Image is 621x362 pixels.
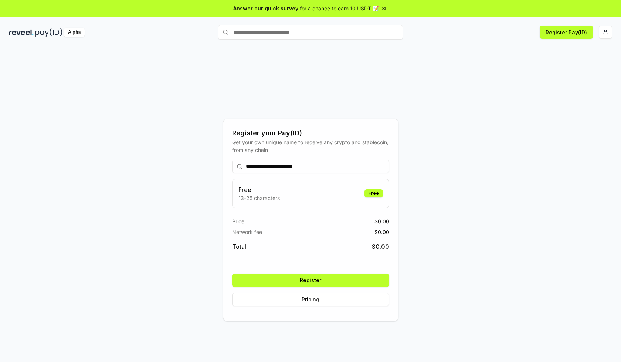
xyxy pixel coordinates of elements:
span: $ 0.00 [374,217,389,225]
div: Alpha [64,28,85,37]
button: Register [232,274,389,287]
span: Network fee [232,228,262,236]
img: pay_id [35,28,62,37]
span: $ 0.00 [372,242,389,251]
button: Pricing [232,293,389,306]
div: Register your Pay(ID) [232,128,389,138]
span: Total [232,242,246,251]
h3: Free [238,185,280,194]
span: $ 0.00 [374,228,389,236]
span: Answer our quick survey [233,4,298,12]
img: reveel_dark [9,28,34,37]
button: Register Pay(ID) [540,26,593,39]
span: for a chance to earn 10 USDT 📝 [300,4,379,12]
span: Price [232,217,244,225]
div: Get your own unique name to receive any crypto and stablecoin, from any chain [232,138,389,154]
p: 13-25 characters [238,194,280,202]
div: Free [364,189,383,197]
